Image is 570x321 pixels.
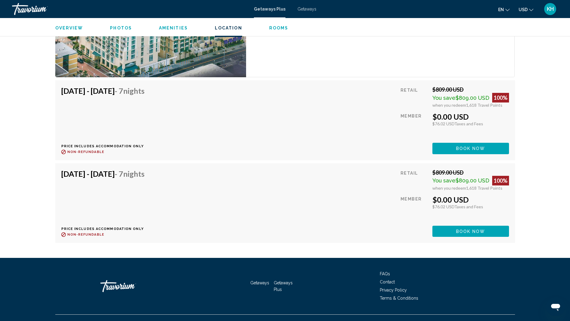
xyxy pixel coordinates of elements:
a: Travorium [100,277,160,295]
button: Book now [432,143,509,154]
h4: [DATE] - [DATE] [61,86,145,95]
span: Amenities [159,26,188,30]
p: Price includes accommodation only [61,144,149,148]
span: - 7 [115,169,145,178]
a: Terms & Conditions [380,296,418,301]
button: Location [215,25,242,31]
span: 1,618 Travel Points [466,185,502,191]
div: Retail [401,169,428,191]
button: Book now [432,226,509,237]
span: Taxes and Fees [454,204,483,209]
span: Book now [456,229,485,234]
h4: [DATE] - [DATE] [61,169,145,178]
a: FAQs [380,271,390,276]
button: Overview [55,25,83,31]
span: Photos [110,26,132,30]
div: $0.00 USD [432,112,509,121]
a: Contact [380,280,395,284]
span: Nights [123,86,145,95]
span: Rooms [269,26,288,30]
span: $809.00 USD [456,95,489,101]
a: Getaways Plus [274,280,293,292]
div: $76.02 USD [432,204,509,209]
iframe: Button to launch messaging window [546,297,565,316]
button: Photos [110,25,132,31]
span: en [498,7,504,12]
a: Getaways [297,7,316,11]
button: Rooms [269,25,288,31]
a: Travorium [12,3,248,15]
div: Member [401,195,428,221]
button: Amenities [159,25,188,31]
div: $809.00 USD [432,86,509,93]
a: Getaways Plus [254,7,285,11]
span: Nights [123,169,145,178]
span: $809.00 USD [456,177,489,184]
span: when you redeem [432,102,466,108]
div: $76.02 USD [432,121,509,126]
span: 1,618 Travel Points [466,102,502,108]
span: Taxes and Fees [454,121,483,126]
a: Privacy Policy [380,288,407,292]
div: Member [401,112,428,138]
span: KH [547,6,554,12]
div: Retail [401,86,428,108]
button: Change currency [519,5,533,14]
div: $809.00 USD [432,169,509,176]
button: Change language [498,5,510,14]
span: when you redeem [432,185,466,191]
a: Getaways [250,280,269,285]
span: You save [432,177,456,184]
div: $0.00 USD [432,195,509,204]
div: 100% [492,93,509,102]
p: Price includes accommodation only [61,227,149,231]
span: - 7 [115,86,145,95]
span: Location [215,26,242,30]
span: Overview [55,26,83,30]
button: User Menu [542,3,558,15]
span: USD [519,7,528,12]
div: 100% [492,176,509,185]
span: Non-refundable [67,150,104,154]
span: Non-refundable [67,233,104,237]
span: Book now [456,146,485,151]
span: You save [432,95,456,101]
